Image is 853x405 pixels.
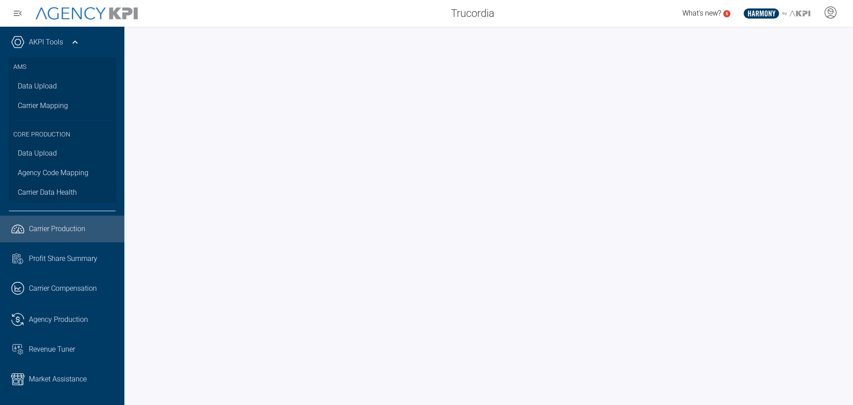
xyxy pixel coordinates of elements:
span: Market Assistance [29,374,87,385]
h3: Core Production [13,120,111,144]
span: Agency Production [29,314,88,325]
span: Carrier Data Health [18,187,77,198]
a: Data Upload [9,144,116,163]
a: Agency Code Mapping [9,163,116,183]
text: 5 [725,11,728,16]
span: Carrier Production [29,224,85,234]
span: Carrier Compensation [29,283,97,294]
a: AKPI Tools [29,37,63,48]
a: Data Upload [9,76,116,96]
h3: AMS [13,58,111,76]
a: Carrier Data Health [9,183,116,202]
img: AgencyKPI [36,7,138,20]
span: Profit Share Summary [29,253,97,264]
span: Trucordia [451,5,494,21]
a: Carrier Mapping [9,96,116,116]
span: Revenue Tuner [29,344,75,355]
span: What's new? [682,9,721,17]
a: 5 [723,10,730,17]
